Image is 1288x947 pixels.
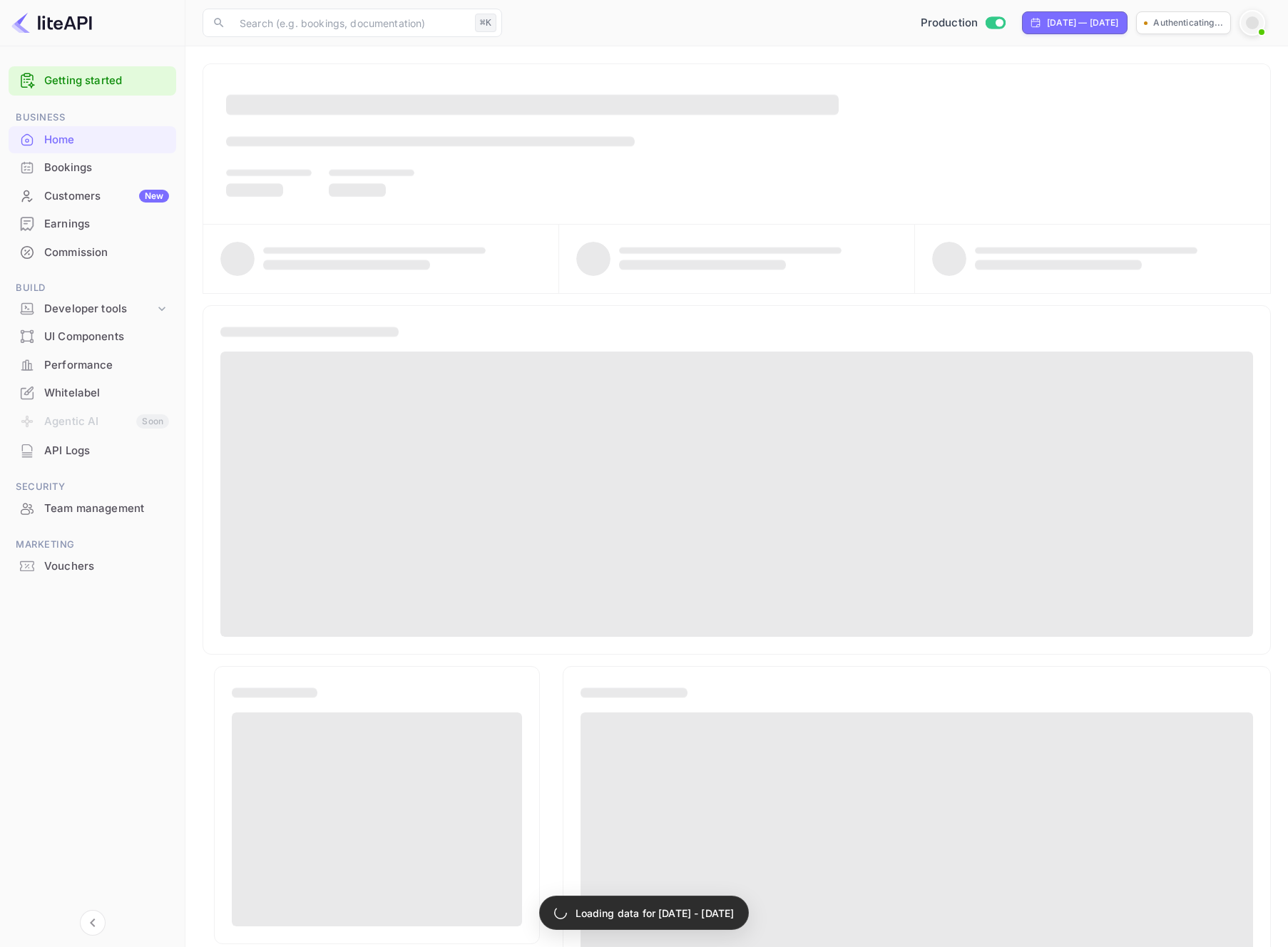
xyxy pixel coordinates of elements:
div: API Logs [9,437,176,465]
a: Performance [9,352,176,378]
div: Developer tools [44,301,155,317]
div: ⌘K [475,14,496,32]
input: Search (e.g. bookings, documentation) [231,9,469,37]
div: UI Components [44,329,169,345]
div: Performance [9,352,176,379]
span: Production [921,15,978,31]
div: Getting started [9,66,176,96]
div: API Logs [44,443,169,459]
button: Collapse navigation [80,910,106,936]
a: Commission [9,239,176,265]
span: Marketing [9,537,176,553]
div: Team management [44,501,169,517]
a: Whitelabel [9,379,176,406]
a: Getting started [44,73,169,89]
a: CustomersNew [9,183,176,209]
div: Commission [9,239,176,267]
span: Business [9,110,176,126]
div: Switch to Sandbox mode [915,15,1011,31]
a: Vouchers [9,553,176,579]
div: Developer tools [9,297,176,322]
p: Authenticating... [1153,16,1223,29]
a: Earnings [9,210,176,237]
div: Customers [44,188,169,205]
div: Home [9,126,176,154]
div: Home [44,132,169,148]
div: UI Components [9,323,176,351]
span: Build [9,280,176,296]
div: CustomersNew [9,183,176,210]
div: Vouchers [9,553,176,580]
img: LiteAPI logo [11,11,92,34]
div: Earnings [9,210,176,238]
p: Loading data for [DATE] - [DATE] [576,906,735,921]
div: Bookings [9,154,176,182]
a: API Logs [9,437,176,464]
div: [DATE] — [DATE] [1047,16,1118,29]
div: Bookings [44,160,169,176]
div: Whitelabel [9,379,176,407]
div: Performance [44,357,169,374]
div: New [139,190,169,203]
div: Commission [44,245,169,261]
span: Security [9,479,176,495]
div: Earnings [44,216,169,232]
div: Vouchers [44,558,169,575]
div: Click to change the date range period [1022,11,1128,34]
div: Whitelabel [44,385,169,401]
a: Bookings [9,154,176,180]
a: Home [9,126,176,153]
a: UI Components [9,323,176,349]
a: Team management [9,495,176,521]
